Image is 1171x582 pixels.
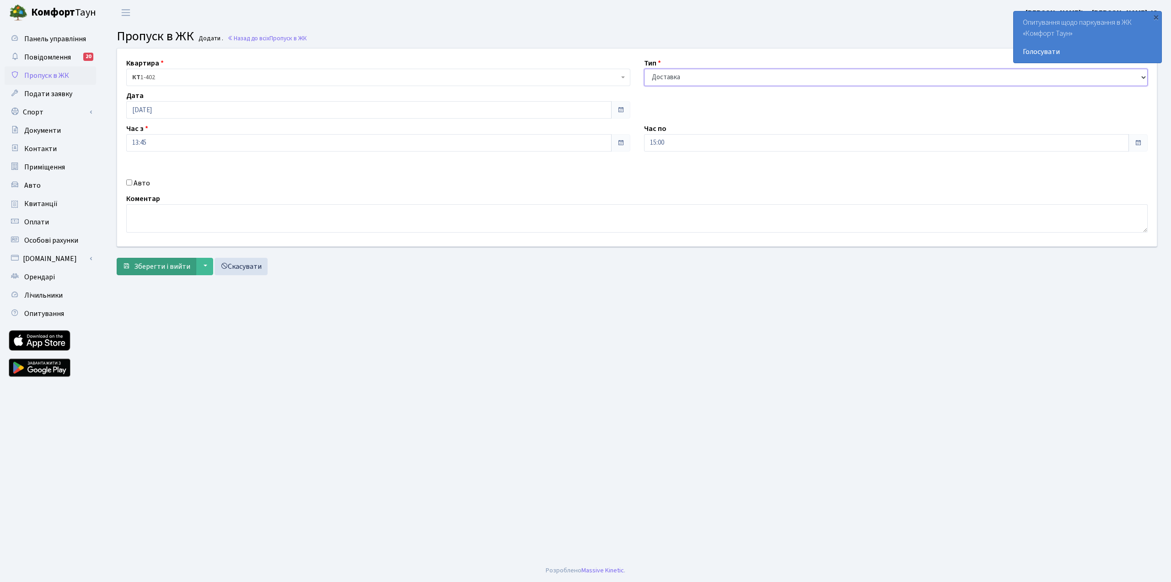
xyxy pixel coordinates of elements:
a: [DOMAIN_NAME] [5,250,96,268]
a: Панель управління [5,30,96,48]
a: Подати заявку [5,85,96,103]
b: КТ [132,73,140,82]
button: Зберегти і вийти [117,258,196,275]
img: logo.png [9,4,27,22]
span: Пропуск в ЖК [24,71,69,81]
label: Час по [644,123,666,134]
a: Massive Kinetic [581,566,624,575]
span: Орендарі [24,272,55,282]
a: Лічильники [5,286,96,305]
a: Особові рахунки [5,231,96,250]
button: Переключити навігацію [114,5,137,20]
div: Розроблено . [546,566,625,576]
span: Таун [31,5,96,21]
span: Лічильники [24,290,63,300]
a: Квитанції [5,195,96,213]
span: <b>КТ</b>&nbsp;&nbsp;&nbsp;&nbsp;1-402 [132,73,619,82]
span: Документи [24,125,61,136]
a: [PERSON_NAME]’єв [PERSON_NAME]. Ю. [1026,7,1160,18]
span: Повідомлення [24,52,71,62]
span: Опитування [24,309,64,319]
a: Голосувати [1023,46,1152,57]
label: Дата [126,90,144,101]
label: Квартира [126,58,164,69]
span: <b>КТ</b>&nbsp;&nbsp;&nbsp;&nbsp;1-402 [126,69,630,86]
a: Документи [5,121,96,140]
span: Панель управління [24,34,86,44]
a: Оплати [5,213,96,231]
b: Комфорт [31,5,75,20]
label: Тип [644,58,661,69]
span: Оплати [24,217,49,227]
a: Орендарі [5,268,96,286]
span: Подати заявку [24,89,72,99]
label: Коментар [126,193,160,204]
span: Авто [24,180,41,190]
span: Особові рахунки [24,235,78,245]
span: Пропуск в ЖК [269,34,307,43]
a: Авто [5,176,96,195]
span: Контакти [24,144,57,154]
a: Приміщення [5,158,96,176]
a: Контакти [5,140,96,158]
span: Пропуск в ЖК [117,27,194,45]
span: Квитанції [24,199,58,209]
div: × [1151,12,1160,22]
a: Спорт [5,103,96,121]
div: Опитування щодо паркування в ЖК «Комфорт Таун» [1014,11,1161,63]
b: [PERSON_NAME]’єв [PERSON_NAME]. Ю. [1026,8,1160,18]
div: 20 [83,53,93,61]
a: Пропуск в ЖК [5,66,96,85]
label: Авто [134,178,150,189]
a: Повідомлення20 [5,48,96,66]
span: Приміщення [24,162,65,172]
small: Додати . [197,35,223,43]
label: Час з [126,123,148,134]
a: Скасувати [215,258,268,275]
a: Опитування [5,305,96,323]
span: Зберегти і вийти [134,261,190,272]
a: Назад до всіхПропуск в ЖК [227,34,307,43]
